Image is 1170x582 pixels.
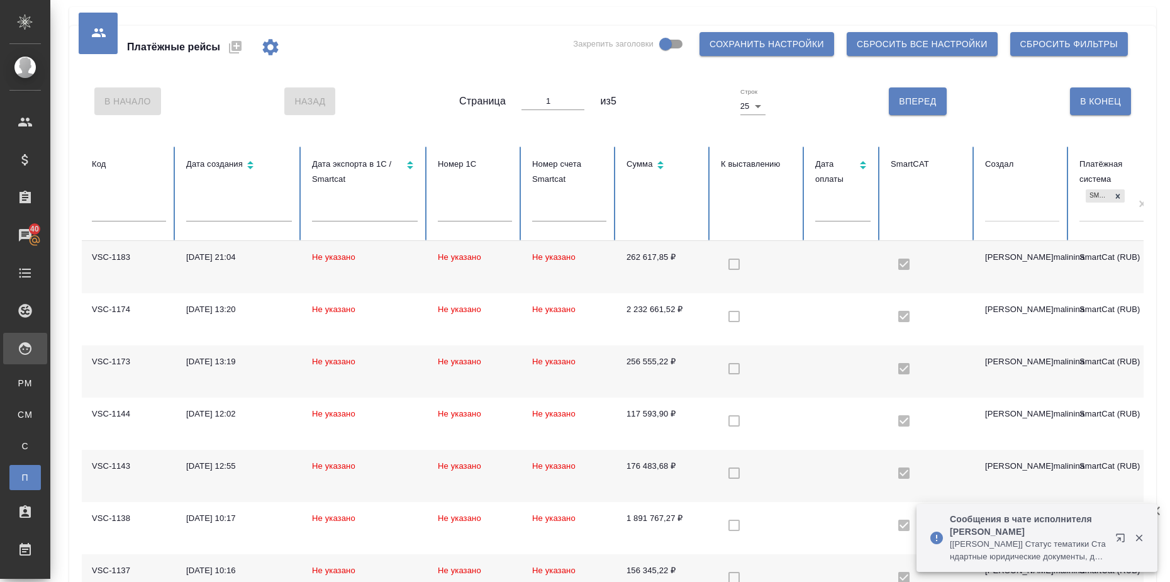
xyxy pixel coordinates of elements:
div: VSC-1183 [92,251,166,264]
div: Номер счета Smartcat [532,157,606,187]
span: Не указано [312,566,355,575]
button: В Конец [1070,87,1131,115]
button: Вперед [889,87,946,115]
div: [PERSON_NAME]malinina [985,303,1059,316]
span: Не указано [312,357,355,366]
div: [DATE] 10:17 [186,512,292,525]
div: Сортировка [312,157,418,187]
div: VSC-1173 [92,355,166,368]
div: VSC-1174 [92,303,166,316]
span: Не указано [438,461,481,471]
span: Не указано [438,513,481,523]
td: 176 483,68 ₽ [616,450,711,502]
span: Не указано [438,566,481,575]
span: В Конец [1080,94,1121,109]
a: PM [9,371,41,396]
div: [DATE] 21:04 [186,251,292,264]
div: Сортировка [815,157,871,187]
span: С [16,440,35,452]
a: CM [9,402,41,427]
div: 25 [740,98,766,115]
span: Не указано [312,409,355,418]
div: Создал [985,157,1059,172]
div: [DATE] 12:55 [186,460,292,473]
span: Не указано [532,566,576,575]
p: [[PERSON_NAME]] Статус тематики Стандартные юридические документы, договоры, уставы изменен с Не ... [950,538,1107,563]
div: SmartCAT [891,157,965,172]
span: Не указано [438,252,481,262]
span: CM [16,408,35,421]
div: [DATE] 10:16 [186,564,292,577]
button: Открыть в новой вкладке [1108,525,1138,556]
button: Сбросить фильтры [1010,32,1128,56]
span: Не указано [438,305,481,314]
span: Страница [459,94,506,109]
td: 1 891 767,27 ₽ [616,502,711,554]
div: [PERSON_NAME]malinina [985,355,1059,368]
span: из 5 [600,94,616,109]
span: Вперед [899,94,936,109]
span: Сбросить все настройки [857,36,988,52]
span: Платёжные рейсы [127,40,220,55]
span: Не указано [532,252,576,262]
span: Сбросить фильтры [1020,36,1118,52]
span: Не указано [438,357,481,366]
td: 262 617,85 ₽ [616,241,711,293]
span: Не указано [312,461,355,471]
div: Платёжная система [1079,157,1154,187]
span: Не указано [312,305,355,314]
div: SmartCat (RUB) [1079,355,1154,368]
div: SmartCat (RUB) [1079,251,1154,264]
button: Закрыть [1126,532,1152,544]
td: 256 555,22 ₽ [616,345,711,398]
div: [DATE] 13:19 [186,355,292,368]
div: VSC-1137 [92,564,166,577]
span: Сохранить настройки [710,36,824,52]
span: Закрепить заголовки [573,38,654,50]
div: VSC-1143 [92,460,166,473]
div: VSC-1144 [92,408,166,420]
span: Не указано [312,513,355,523]
span: Не указано [532,513,576,523]
span: Не указано [312,252,355,262]
p: Сообщения в чате исполнителя [PERSON_NAME] [950,513,1107,538]
div: Код [92,157,166,172]
span: Не указано [438,409,481,418]
div: [DATE] 13:20 [186,303,292,316]
div: SmartCat (RUB) [1079,408,1154,420]
label: Строк [740,89,757,95]
button: Сохранить настройки [699,32,834,56]
div: Номер 1С [438,157,512,172]
div: Сортировка [627,157,701,175]
td: 117 593,90 ₽ [616,398,711,450]
div: SmartCat (RUB) [1086,189,1111,203]
div: [PERSON_NAME]malinina [985,460,1059,473]
span: PM [16,377,35,389]
a: П [9,465,41,490]
span: Не указано [532,409,576,418]
div: [PERSON_NAME]malinina [985,408,1059,420]
div: SmartCat (RUB) [1079,303,1154,316]
span: 40 [23,223,47,235]
div: [PERSON_NAME]malinina [985,251,1059,264]
span: П [16,471,35,484]
div: [DATE] 12:02 [186,408,292,420]
span: Не указано [532,305,576,314]
div: Сортировка [186,157,292,175]
div: К выставлению [721,157,795,172]
span: Не указано [532,357,576,366]
span: Не указано [532,461,576,471]
a: С [9,434,41,459]
div: VSC-1138 [92,512,166,525]
td: 2 232 661,52 ₽ [616,293,711,345]
button: Сбросить все настройки [847,32,998,56]
div: SmartCat (RUB) [1079,460,1154,473]
a: 40 [3,220,47,251]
